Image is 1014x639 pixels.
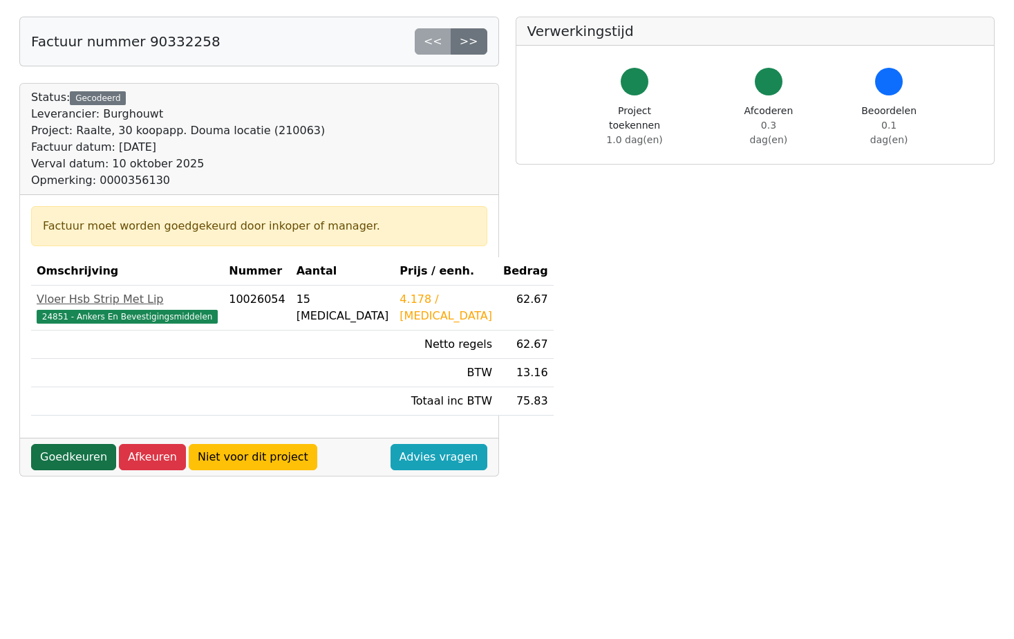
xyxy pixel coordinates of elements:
[594,104,676,147] div: Project toekennen
[861,104,917,147] div: Beoordelen
[750,120,788,145] span: 0.3 dag(en)
[31,33,220,50] h5: Factuur nummer 90332258
[498,359,554,387] td: 13.16
[31,444,116,470] a: Goedkeuren
[31,122,325,139] div: Project: Raalte, 30 koopapp. Douma locatie (210063)
[291,257,395,286] th: Aantal
[31,106,325,122] div: Leverancier: Burghouwt
[870,120,908,145] span: 0.1 dag(en)
[394,331,498,359] td: Netto regels
[451,28,487,55] a: >>
[189,444,317,470] a: Niet voor dit project
[31,172,325,189] div: Opmerking: 0000356130
[119,444,186,470] a: Afkeuren
[31,257,223,286] th: Omschrijving
[37,310,218,324] span: 24851 - Ankers En Bevestigingsmiddelen
[527,23,984,39] h5: Verwerkingstijd
[37,291,218,308] div: Vloer Hsb Strip Met Lip
[31,156,325,172] div: Verval datum: 10 oktober 2025
[31,139,325,156] div: Factuur datum: [DATE]
[43,218,476,234] div: Factuur moet worden goedgekeurd door inkoper of manager.
[394,387,498,416] td: Totaal inc BTW
[394,359,498,387] td: BTW
[223,257,290,286] th: Nummer
[498,257,554,286] th: Bedrag
[31,89,325,189] div: Status:
[498,331,554,359] td: 62.67
[498,286,554,331] td: 62.67
[498,387,554,416] td: 75.83
[297,291,389,324] div: 15 [MEDICAL_DATA]
[391,444,487,470] a: Advies vragen
[400,291,492,324] div: 4.178 / [MEDICAL_DATA]
[394,257,498,286] th: Prijs / eenh.
[606,134,662,145] span: 1.0 dag(en)
[70,91,126,105] div: Gecodeerd
[223,286,290,331] td: 10026054
[37,291,218,324] a: Vloer Hsb Strip Met Lip24851 - Ankers En Bevestigingsmiddelen
[742,104,796,147] div: Afcoderen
